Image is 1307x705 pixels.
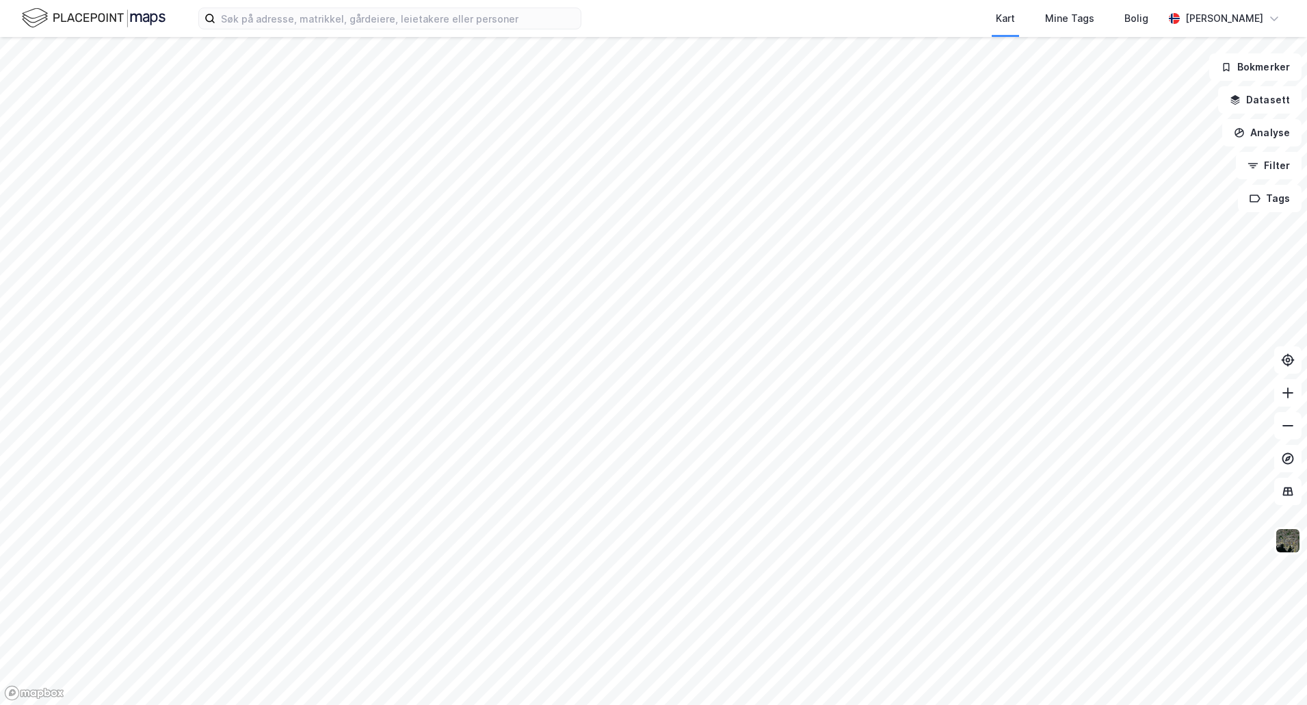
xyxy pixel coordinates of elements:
[22,6,166,30] img: logo.f888ab2527a4732fd821a326f86c7f29.svg
[1124,10,1148,27] div: Bolig
[1236,152,1302,179] button: Filter
[1275,528,1301,554] img: 9k=
[1045,10,1094,27] div: Mine Tags
[1185,10,1263,27] div: [PERSON_NAME]
[1239,639,1307,705] iframe: Chat Widget
[4,685,64,701] a: Mapbox homepage
[1239,639,1307,705] div: Kontrollprogram for chat
[1238,185,1302,212] button: Tags
[1218,86,1302,114] button: Datasett
[996,10,1015,27] div: Kart
[1222,119,1302,146] button: Analyse
[215,8,581,29] input: Søk på adresse, matrikkel, gårdeiere, leietakere eller personer
[1209,53,1302,81] button: Bokmerker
